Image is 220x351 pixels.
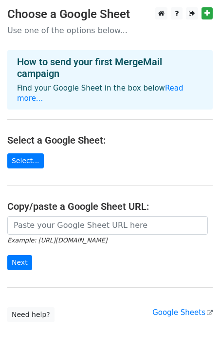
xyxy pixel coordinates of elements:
[17,83,203,104] p: Find your Google Sheet in the box below
[17,56,203,79] h4: How to send your first MergeMail campaign
[17,84,183,103] a: Read more...
[7,237,107,244] small: Example: [URL][DOMAIN_NAME]
[7,7,213,21] h3: Choose a Google Sheet
[7,307,55,322] a: Need help?
[7,134,213,146] h4: Select a Google Sheet:
[7,153,44,168] a: Select...
[152,308,213,317] a: Google Sheets
[7,25,213,36] p: Use one of the options below...
[7,255,32,270] input: Next
[7,201,213,212] h4: Copy/paste a Google Sheet URL:
[7,216,208,235] input: Paste your Google Sheet URL here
